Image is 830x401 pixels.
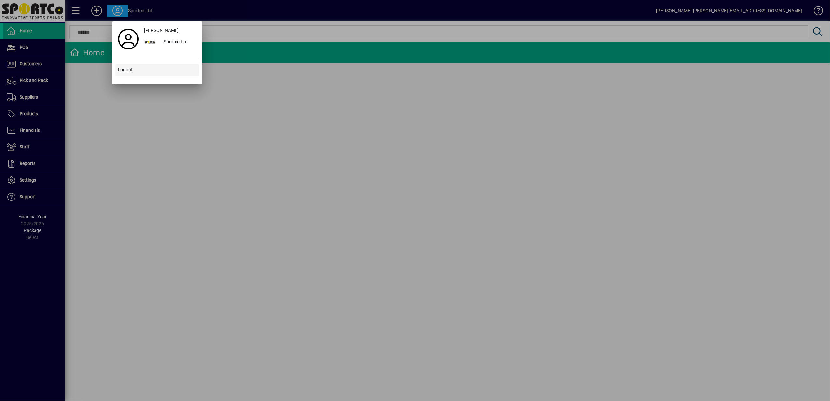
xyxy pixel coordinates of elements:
div: Sportco Ltd [159,36,199,48]
span: Logout [118,66,133,73]
button: Sportco Ltd [141,36,199,48]
span: [PERSON_NAME] [144,27,179,34]
a: [PERSON_NAME] [141,25,199,36]
a: Profile [115,33,141,45]
button: Logout [115,64,199,76]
